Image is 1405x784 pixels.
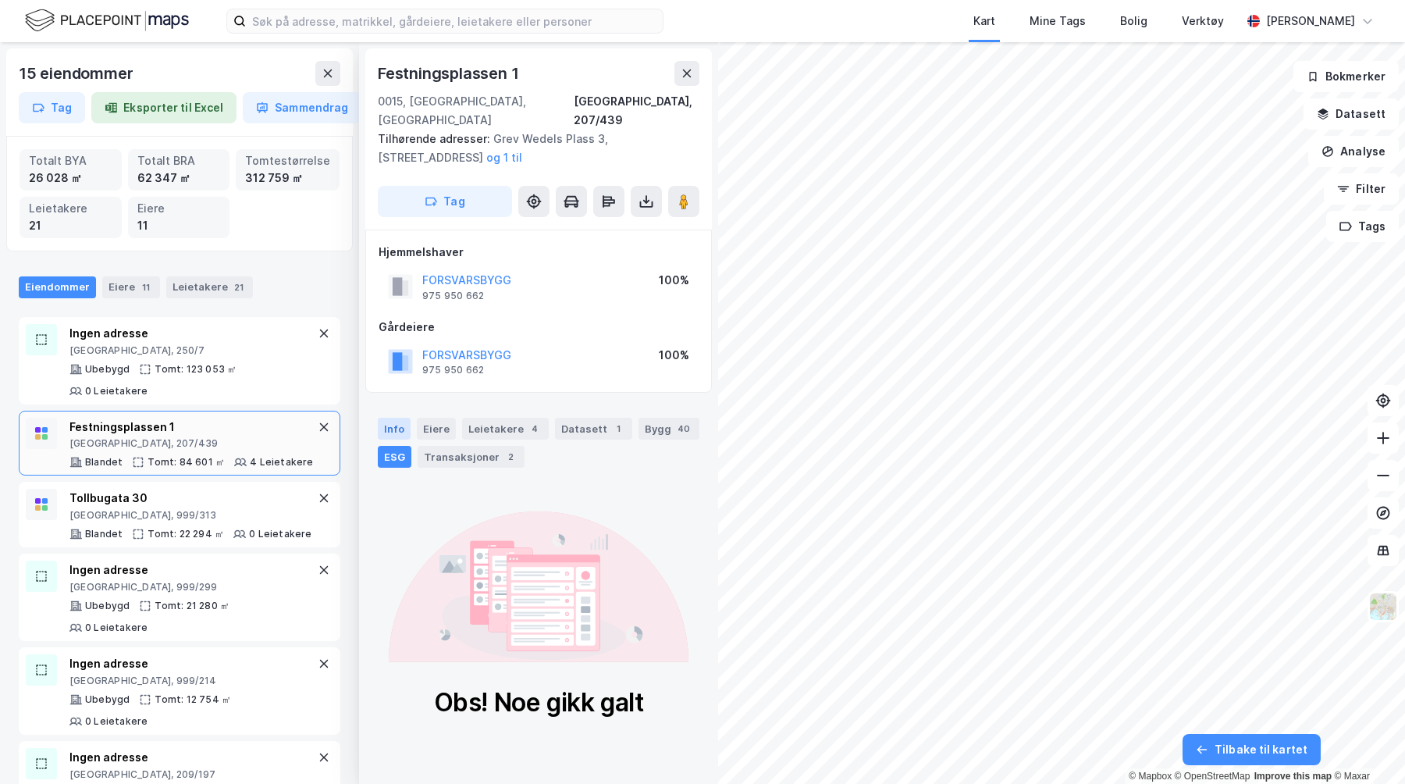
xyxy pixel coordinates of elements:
[69,675,315,687] div: [GEOGRAPHIC_DATA], 999/214
[422,364,484,376] div: 975 950 662
[69,509,312,522] div: [GEOGRAPHIC_DATA], 999/313
[1308,136,1399,167] button: Analyse
[69,748,315,767] div: Ingen adresse
[418,446,525,468] div: Transaksjoner
[1120,12,1147,30] div: Bolig
[19,276,96,298] div: Eiendommer
[1183,734,1321,765] button: Tilbake til kartet
[29,169,112,187] div: 26 028 ㎡
[69,489,312,508] div: Tollbugata 30
[85,385,148,397] div: 0 Leietakere
[378,186,512,217] button: Tag
[102,276,160,298] div: Eiere
[69,654,315,673] div: Ingen adresse
[85,363,130,376] div: Ubebygd
[69,561,315,579] div: Ingen adresse
[1324,173,1399,205] button: Filter
[245,152,330,169] div: Tomtestørrelse
[1182,12,1224,30] div: Verktøy
[249,528,311,540] div: 0 Leietakere
[155,693,231,706] div: Tomt: 12 754 ㎡
[85,693,130,706] div: Ubebygd
[85,456,123,469] div: Blandet
[659,271,689,290] div: 100%
[85,622,148,634] div: 0 Leietakere
[246,9,663,33] input: Søk på adresse, matrikkel, gårdeiere, leietakere eller personer
[378,446,411,468] div: ESG
[69,581,315,593] div: [GEOGRAPHIC_DATA], 999/299
[138,280,154,295] div: 11
[638,418,699,440] div: Bygg
[1254,771,1332,782] a: Improve this map
[1030,12,1086,30] div: Mine Tags
[422,290,484,302] div: 975 950 662
[379,318,699,337] div: Gårdeiere
[29,200,112,217] div: Leietakere
[69,418,314,437] div: Festningsplassen 1
[69,768,315,781] div: [GEOGRAPHIC_DATA], 209/197
[674,421,693,437] div: 40
[973,12,995,30] div: Kart
[1266,12,1355,30] div: [PERSON_NAME]
[166,276,253,298] div: Leietakere
[85,715,148,728] div: 0 Leietakere
[1326,211,1399,242] button: Tags
[1293,61,1399,92] button: Bokmerker
[462,418,549,440] div: Leietakere
[148,528,224,540] div: Tomt: 22 294 ㎡
[19,92,85,123] button: Tag
[231,280,247,295] div: 21
[1327,709,1405,784] iframe: Chat Widget
[378,130,687,167] div: Grev Wedels Plass 3, [STREET_ADDRESS]
[69,344,315,357] div: [GEOGRAPHIC_DATA], 250/7
[137,217,221,234] div: 11
[155,600,229,612] div: Tomt: 21 280 ㎡
[137,200,221,217] div: Eiere
[137,169,221,187] div: 62 347 ㎡
[29,217,112,234] div: 21
[378,61,521,86] div: Festningsplassen 1
[1327,709,1405,784] div: Kontrollprogram for chat
[69,437,314,450] div: [GEOGRAPHIC_DATA], 207/439
[378,418,411,440] div: Info
[148,456,225,469] div: Tomt: 84 601 ㎡
[245,169,330,187] div: 312 759 ㎡
[69,324,315,343] div: Ingen adresse
[527,421,542,437] div: 4
[610,421,626,437] div: 1
[555,418,632,440] div: Datasett
[243,92,361,123] button: Sammendrag
[417,418,456,440] div: Eiere
[379,243,699,262] div: Hjemmelshaver
[85,528,123,540] div: Blandet
[1175,771,1250,782] a: OpenStreetMap
[91,92,237,123] button: Eksporter til Excel
[137,152,221,169] div: Totalt BRA
[1368,592,1398,622] img: Z
[378,92,574,130] div: 0015, [GEOGRAPHIC_DATA], [GEOGRAPHIC_DATA]
[1129,771,1172,782] a: Mapbox
[19,61,136,86] div: 15 eiendommer
[155,363,237,376] div: Tomt: 123 053 ㎡
[434,687,644,718] div: Obs! Noe gikk galt
[85,600,130,612] div: Ubebygd
[29,152,112,169] div: Totalt BYA
[378,132,493,145] span: Tilhørende adresser:
[25,7,189,34] img: logo.f888ab2527a4732fd821a326f86c7f29.svg
[1304,98,1399,130] button: Datasett
[250,456,313,469] div: 4 Leietakere
[503,449,518,465] div: 2
[574,92,699,130] div: [GEOGRAPHIC_DATA], 207/439
[659,346,689,365] div: 100%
